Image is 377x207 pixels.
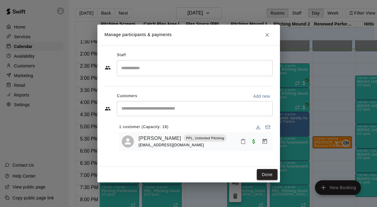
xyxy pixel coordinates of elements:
button: Mark attendance [238,136,248,147]
span: 1 customer (Capacity: 18) [119,122,169,132]
button: Done [257,169,277,180]
a: [PERSON_NAME] [139,134,181,142]
button: Add new [251,91,273,101]
button: Download list [253,122,263,132]
svg: Staff [105,65,111,71]
button: Close [262,29,273,40]
p: Add new [253,93,270,99]
span: Staff [117,50,126,60]
svg: Customers [105,106,111,112]
span: Customers [117,91,137,101]
p: PPL, Unlimited Pitching [186,136,224,141]
button: Email participants [263,122,273,132]
p: Manage participants & payments [105,32,172,38]
span: [EMAIL_ADDRESS][DOMAIN_NAME] [139,143,204,147]
span: Paid with Credit [248,138,259,144]
div: Start typing to search customers... [117,101,273,116]
div: Search staff [117,60,273,76]
div: Jezeniah Pierce [122,135,134,148]
button: Manage bookings & payment [259,136,270,147]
